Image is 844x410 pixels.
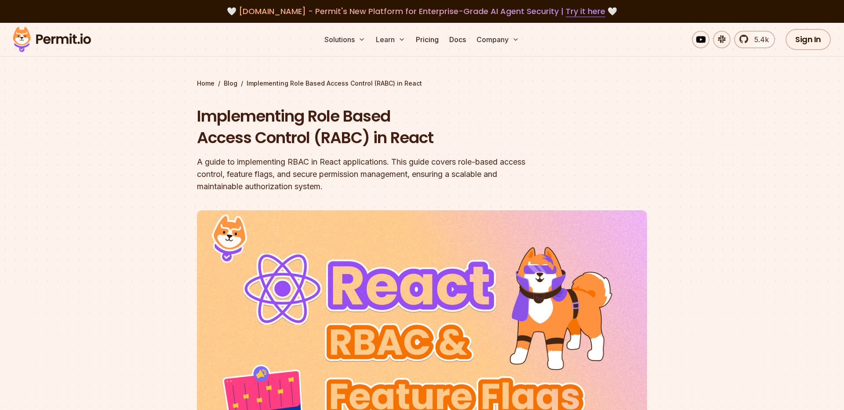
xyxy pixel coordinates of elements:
[197,105,535,149] h1: Implementing Role Based Access Control (RABC) in React
[197,79,647,88] div: / /
[239,6,605,17] span: [DOMAIN_NAME] - Permit's New Platform for Enterprise-Grade AI Agent Security |
[21,5,823,18] div: 🤍 🤍
[566,6,605,17] a: Try it here
[9,25,95,54] img: Permit logo
[786,29,831,50] a: Sign In
[473,31,523,48] button: Company
[197,156,535,193] div: A guide to implementing RBAC in React applications. This guide covers role-based access control, ...
[734,31,775,48] a: 5.4k
[224,79,237,88] a: Blog
[372,31,409,48] button: Learn
[321,31,369,48] button: Solutions
[446,31,469,48] a: Docs
[197,79,215,88] a: Home
[749,34,769,45] span: 5.4k
[412,31,442,48] a: Pricing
